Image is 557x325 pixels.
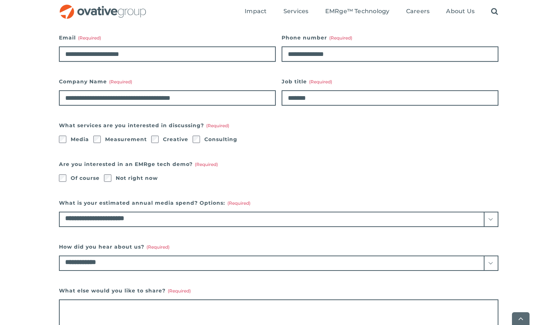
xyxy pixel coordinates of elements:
a: Search [491,8,498,16]
span: Services [283,8,309,15]
label: What else would you like to share? [59,286,498,296]
a: About Us [446,8,475,16]
span: (Required) [309,79,332,84]
label: Creative [163,134,188,144]
label: Company Name [59,76,276,87]
span: (Required) [195,162,218,167]
a: OG_Full_horizontal_RGB [59,4,147,11]
legend: What services are you interested in discussing? [59,120,229,131]
a: Impact [245,8,267,16]
span: (Required) [78,35,101,41]
span: (Required) [109,79,132,84]
span: Careers [406,8,430,15]
label: How did you hear about us? [59,242,498,252]
span: (Required) [168,288,191,294]
label: Email [59,33,276,43]
label: Not right now [116,173,158,183]
span: (Required) [329,35,352,41]
label: Consulting [204,134,237,144]
a: Services [283,8,309,16]
a: EMRge™ Technology [325,8,390,16]
label: Of course [71,173,100,183]
label: Measurement [105,134,147,144]
label: Phone number [282,33,498,43]
legend: Are you interested in an EMRge tech demo? [59,159,218,169]
label: Media [71,134,89,144]
label: Job title [282,76,498,87]
span: (Required) [206,123,229,128]
span: About Us [446,8,475,15]
span: (Required) [227,200,250,206]
a: Careers [406,8,430,16]
span: EMRge™ Technology [325,8,390,15]
span: (Required) [146,244,170,250]
span: Impact [245,8,267,15]
label: What is your estimated annual media spend? Options: [59,198,498,208]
